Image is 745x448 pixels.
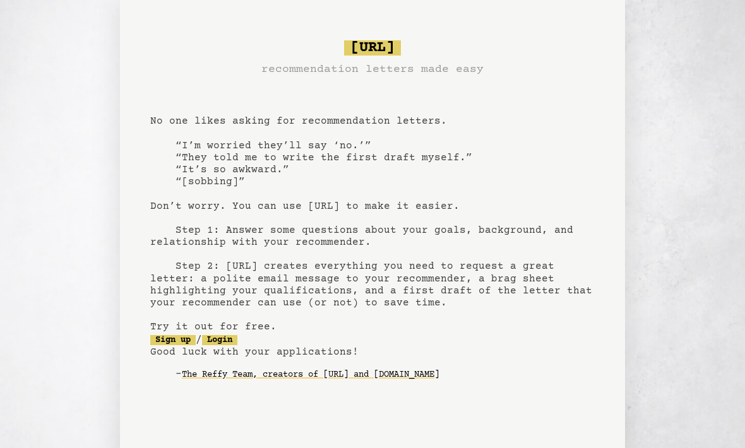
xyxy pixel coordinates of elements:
h3: recommendation letters made easy [261,61,484,78]
a: Sign up [150,335,196,345]
div: - [176,368,595,381]
a: The Reffy Team, creators of [URL] and [DOMAIN_NAME] [182,365,439,385]
span: [URL] [344,40,401,56]
a: Login [202,335,237,345]
pre: No one likes asking for recommendation letters. “I’m worried they’ll say ‘no.’” “They told me to ... [150,35,595,405]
